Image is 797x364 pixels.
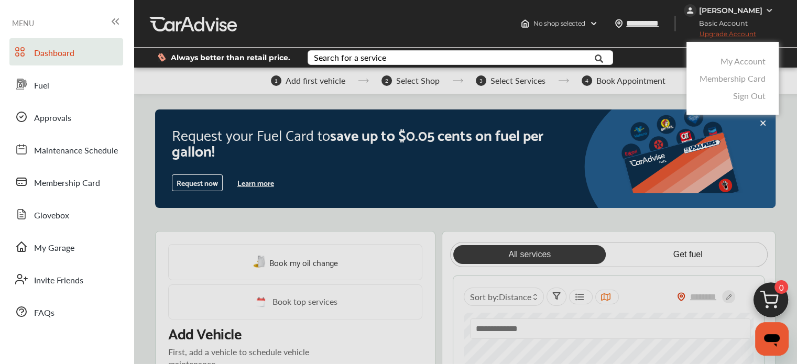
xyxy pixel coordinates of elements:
span: My Garage [34,241,74,255]
iframe: Button to launch messaging window [755,322,789,356]
span: Approvals [34,112,71,125]
a: Dashboard [9,38,123,65]
span: 0 [774,280,788,294]
span: MENU [12,19,34,27]
a: Membership Card [700,72,766,84]
span: Membership Card [34,177,100,190]
a: Invite Friends [9,266,123,293]
span: Fuel [34,79,49,93]
img: cart_icon.3d0951e8.svg [746,278,796,328]
span: Always better than retail price. [171,54,290,61]
img: dollor_label_vector.a70140d1.svg [158,53,166,62]
a: My Account [720,55,766,67]
a: Sign Out [733,90,766,102]
span: Maintenance Schedule [34,144,118,158]
span: FAQs [34,306,54,320]
a: Maintenance Schedule [9,136,123,163]
a: Glovebox [9,201,123,228]
a: Fuel [9,71,123,98]
a: Membership Card [9,168,123,195]
span: Invite Friends [34,274,83,288]
a: Approvals [9,103,123,130]
div: Search for a service [314,53,386,62]
a: FAQs [9,298,123,325]
span: Glovebox [34,209,69,223]
span: Dashboard [34,47,74,60]
a: My Garage [9,233,123,260]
